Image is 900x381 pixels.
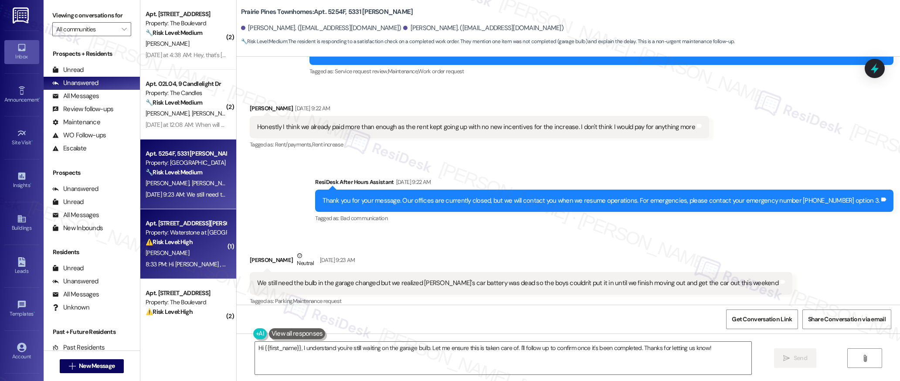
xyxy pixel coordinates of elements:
div: [PERSON_NAME]. ([EMAIL_ADDRESS][DOMAIN_NAME]) [403,24,564,33]
span: • [34,310,35,316]
div: Property: The Boulevard [146,19,226,28]
div: [DATE] 9:22 AM [394,177,431,187]
div: Unanswered [52,184,98,194]
div: Unanswered [52,277,98,286]
strong: ⚠️ Risk Level: High [146,308,193,316]
strong: 🔧 Risk Level: Medium [241,38,287,45]
a: Inbox [4,40,39,64]
div: ResiDesk After Hours Assistant [315,177,893,190]
div: Honestly I think we already paid more than enough as the rent kept going up with no new incentive... [257,122,695,132]
div: [DATE] 9:23 AM: We still need the bulb in the garage changed but we realized [PERSON_NAME]'s car ... [146,190,666,198]
div: Unread [52,65,84,75]
span: [PERSON_NAME] [146,319,192,327]
span: Maintenance request [293,297,342,305]
input: All communities [56,22,117,36]
div: WO Follow-ups [52,131,106,140]
span: : The resident is responding to a satisfaction check on a completed work order. They mention one ... [241,37,735,46]
img: ResiDesk Logo [13,7,31,24]
button: Send [774,348,816,368]
span: Get Conversation Link [732,315,792,324]
span: [PERSON_NAME] [191,179,235,187]
div: Past Residents [52,343,105,352]
a: Templates • [4,297,39,321]
span: • [39,95,40,102]
span: Maintenance , [388,68,418,75]
div: Maintenance [52,118,100,127]
div: Property: The Candles [146,88,226,98]
div: Property: Waterstone at [GEOGRAPHIC_DATA] [146,228,226,237]
label: Viewing conversations for [52,9,131,22]
a: Account [4,340,39,364]
a: Site Visit • [4,126,39,150]
div: New Inbounds [52,224,103,233]
div: Tagged as: [250,138,709,151]
div: Tagged as: [309,65,893,78]
div: [DATE] at 12:08 AM: When will the inventory form complains get done ? [146,121,323,129]
div: Apt. [STREET_ADDRESS] [146,10,226,19]
button: New Message [60,359,124,373]
span: Service request review , [335,68,388,75]
div: We still need the bulb in the garage changed but we realized [PERSON_NAME]'s car battery was dead... [257,279,778,288]
a: Buildings [4,211,39,235]
button: Share Conversation via email [802,310,891,329]
span: Send [794,354,807,363]
div: Apt. [STREET_ADDRESS] [146,289,226,298]
strong: ⚠️ Risk Level: High [146,238,193,246]
a: Leads [4,255,39,278]
i:  [862,355,868,362]
div: Residents [44,248,140,257]
span: Bad communication [340,214,387,222]
div: Unknown [52,303,89,312]
textarea: Hi {{first_name}}, I understand you're still waiting on the garage bulb. Let me ensure this is ta... [255,342,752,374]
span: • [31,138,33,144]
strong: 🔧 Risk Level: Medium [146,99,202,106]
div: All Messages [52,92,99,101]
div: Prospects [44,168,140,177]
div: [DATE] 9:23 AM [318,255,355,265]
div: [PERSON_NAME] [250,104,709,116]
div: Prospects + Residents [44,49,140,58]
span: [PERSON_NAME] [146,109,192,117]
div: [DATE] at 4:38 AM: Hey, that's [PERSON_NAME] at 5086 and I need something done with my washing ma... [146,51,806,59]
div: Apt. [STREET_ADDRESS][PERSON_NAME] [146,219,226,228]
div: Unread [52,197,84,207]
span: Work order request [418,68,464,75]
a: Insights • [4,169,39,192]
button: Get Conversation Link [726,310,798,329]
div: [DATE] 9:22 AM [293,104,330,113]
div: Apt. 02L04, 9 Candlelight Dr [146,79,226,88]
div: [PERSON_NAME]. ([EMAIL_ADDRESS][DOMAIN_NAME]) [241,24,401,33]
strong: 🔧 Risk Level: Medium [146,168,202,176]
span: [PERSON_NAME] [146,179,192,187]
span: Rent increase [312,141,343,148]
span: Rent/payments , [275,141,312,148]
b: Prairie Pines Townhomes: Apt. 5254F, 5331 [PERSON_NAME] [241,7,413,17]
i:  [783,355,790,362]
span: [PERSON_NAME] [146,40,189,48]
div: Neutral [295,251,315,269]
span: [PERSON_NAME] [191,109,235,117]
i:  [122,26,126,33]
div: Unread [52,264,84,273]
div: Thank you for your message. Our offices are currently closed, but we will contact you when we res... [323,196,880,205]
i:  [69,363,75,370]
span: [PERSON_NAME] [191,319,235,327]
span: Share Conversation via email [808,315,886,324]
strong: 🔧 Risk Level: Medium [146,29,202,37]
span: • [30,181,31,187]
span: Parking , [275,297,293,305]
span: New Message [79,361,115,371]
div: Unanswered [52,78,98,88]
div: [PERSON_NAME] [250,251,792,272]
span: [PERSON_NAME] [146,249,189,257]
div: Tagged as: [250,295,792,307]
div: Property: The Boulevard [146,298,226,307]
div: All Messages [52,211,99,220]
div: Property: [GEOGRAPHIC_DATA] [146,158,226,167]
div: Past + Future Residents [44,327,140,337]
div: Review follow-ups [52,105,113,114]
div: Apt. 5254F, 5331 [PERSON_NAME] [146,149,226,158]
div: Tagged as: [315,212,893,225]
div: Escalate [52,144,86,153]
div: All Messages [52,290,99,299]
